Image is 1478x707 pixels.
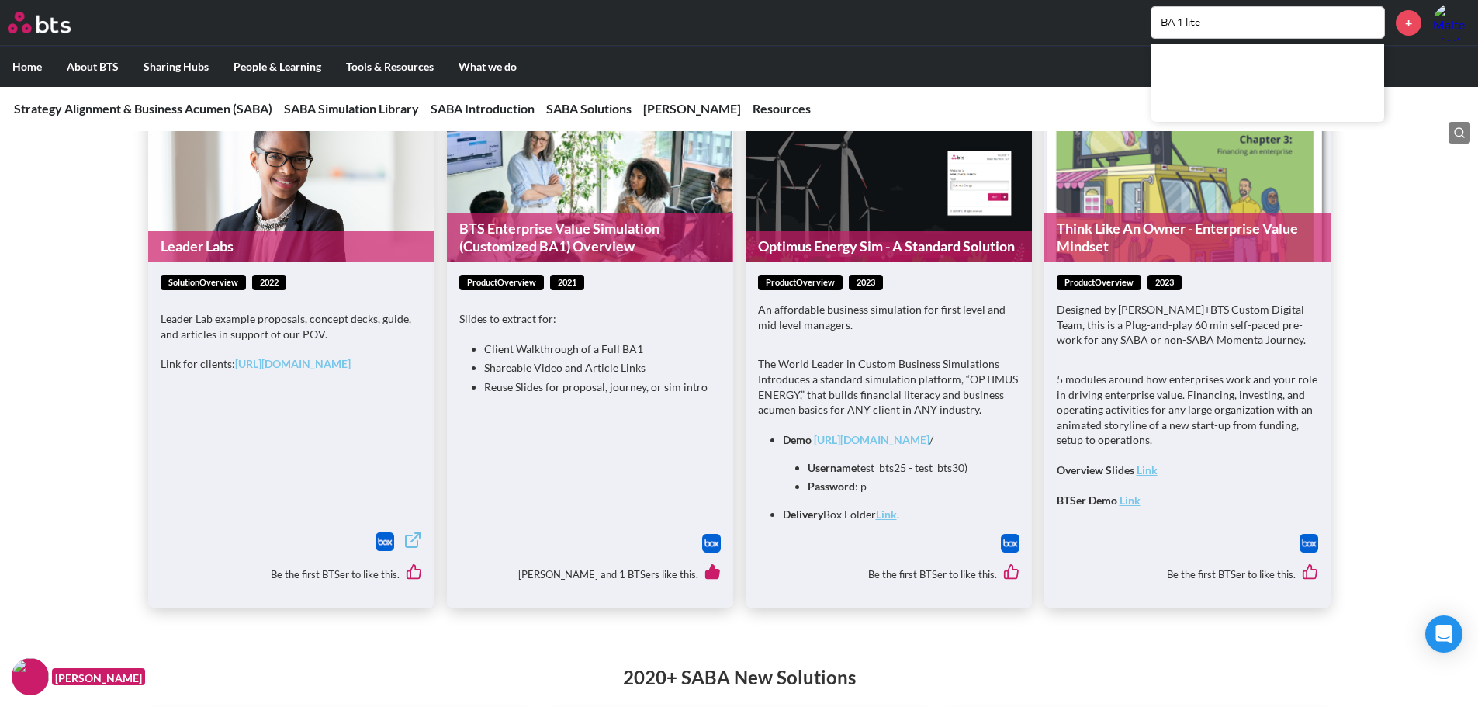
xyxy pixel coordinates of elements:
div: Be the first BTSer to like this. [1057,553,1318,596]
strong: Demo [783,433,812,446]
img: Box logo [702,534,721,553]
a: Download file from Box [376,532,394,551]
a: Leader Labs [148,231,434,262]
p: 5 modules around how enterprises work and your role in driving enterprise value. Financing, inves... [1057,372,1318,448]
a: Link [876,508,897,521]
a: Download file from Box [702,534,721,553]
a: Go home [8,12,99,33]
img: Box logo [1001,534,1019,553]
a: Strategy Alignment & Business Acumen (SABA) [14,101,272,116]
li: Shareable Video and Article Links [484,360,708,376]
a: External link [403,531,422,553]
label: People & Learning [221,47,334,87]
p: Slides to extract for: [459,311,721,327]
li: test_bts25 - test_bts30) [808,460,995,476]
div: Open Intercom Messenger [1425,615,1462,653]
a: Download file from Box [1001,534,1019,553]
span: 2022 [252,275,286,291]
span: 2023 [1147,275,1182,291]
p: The World Leader in Custom Business Simulations Introduces a standard simulation platform, “OPTIM... [758,356,1019,417]
a: BTS Enterprise Value Simulation (Customized BA1) Overview [447,213,733,262]
a: [URL][DOMAIN_NAME] [235,357,351,370]
a: [URL][DOMAIN_NAME] [814,433,929,446]
li: Box Folder . [783,507,1007,522]
a: SABA Solutions [546,101,632,116]
label: About BTS [54,47,131,87]
a: SABA Simulation Library [284,101,419,116]
a: Resources [753,101,811,116]
span: productOverview [758,275,843,291]
span: 2023 [849,275,883,291]
strong: BTSer Demo [1057,494,1117,507]
figcaption: [PERSON_NAME] [52,668,145,686]
li: Client Walkthrough of a Full BA1 [484,341,708,357]
li: Reuse Slides for proposal, journey, or sim intro [484,379,708,395]
label: Sharing Hubs [131,47,221,87]
span: productOverview [459,275,544,291]
a: Link [1137,463,1158,477]
div: Be the first BTSer to like this. [161,553,422,596]
a: Think Like An Owner - Enterprise Value Mindset [1044,213,1331,262]
img: Box logo [1300,534,1318,553]
img: Box logo [376,532,394,551]
div: Be the first BTSer to like this. [758,553,1019,596]
li: : p [808,479,995,494]
p: An affordable business simulation for first level and mid level managers. [758,302,1019,332]
strong: Username [808,461,857,474]
a: SABA Introduction [431,101,535,116]
a: [PERSON_NAME] [643,101,741,116]
strong: Password [808,480,855,493]
li: / [783,432,1007,494]
strong: Overview Slides [1057,463,1134,477]
a: Optimus Energy Sim - A Standard Solution [746,231,1032,262]
a: Download file from Box [1300,534,1318,553]
a: Profile [1433,4,1470,41]
p: Leader Lab example proposals, concept decks, guide, and articles in support of our POV. [161,311,422,341]
strong: Delivery [783,508,823,521]
a: + [1396,10,1421,36]
span: productOverview [1057,275,1141,291]
img: BTS Logo [8,12,71,33]
img: Malte Klocke [1433,4,1470,41]
a: Link [1120,494,1141,507]
div: [PERSON_NAME] and 1 BTSers like this. [459,553,721,596]
label: Tools & Resources [334,47,446,87]
span: solutionOverview [161,275,246,291]
p: Designed by [PERSON_NAME]+BTS Custom Digital Team, this is a Plug-and-play 60 min self-paced pre-... [1057,302,1318,348]
img: F [12,658,49,695]
span: 2021 [550,275,584,291]
p: Link for clients: [161,356,422,372]
label: What we do [446,47,529,87]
